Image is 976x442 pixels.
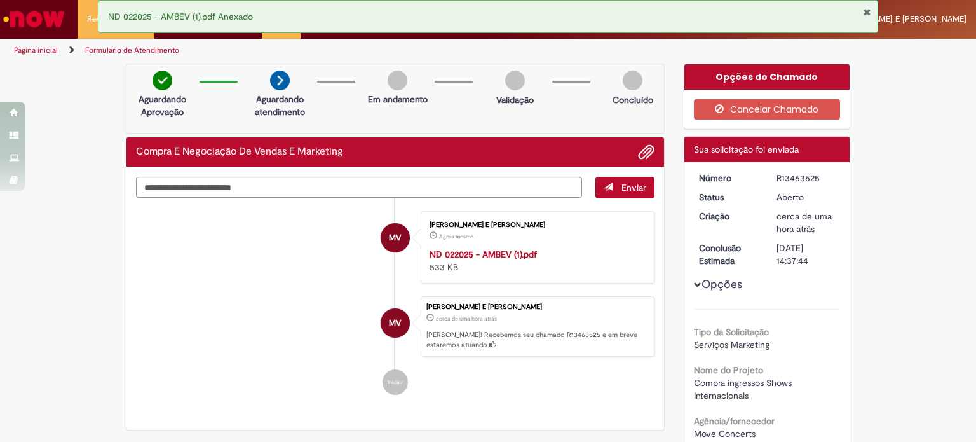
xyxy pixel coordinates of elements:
time: 29/08/2025 17:57:59 [439,233,473,240]
span: cerca de uma hora atrás [436,315,497,322]
dt: Status [689,191,768,204]
span: Sua solicitação foi enviada [694,144,799,155]
li: Mariana Lamarao Santos De Barros E Vasconcellos [136,296,654,357]
img: check-circle-green.png [152,71,172,90]
span: Enviar [621,182,646,193]
p: Em andamento [368,93,428,106]
button: Enviar [595,177,654,198]
img: img-circle-grey.png [505,71,525,90]
time: 29/08/2025 16:37:36 [436,315,497,322]
div: Aberto [776,191,836,204]
b: Agência/fornecedor [694,415,775,427]
div: [PERSON_NAME] E [PERSON_NAME] [426,303,647,311]
span: [PERSON_NAME] E [PERSON_NAME] [829,13,966,24]
ul: Histórico de tíquete [136,198,654,408]
div: R13463525 [776,172,836,184]
span: cerca de uma hora atrás [776,211,832,235]
span: Move Concerts [694,428,756,439]
div: [DATE] 14:37:44 [776,242,836,267]
dt: Criação [689,210,768,223]
div: Mariana Lamarao Santos De Barros E Vasconcellos [381,223,410,252]
dt: Conclusão Estimada [689,242,768,267]
span: MV [389,308,401,338]
textarea: Digite sua mensagem aqui... [136,177,582,198]
img: arrow-next.png [270,71,290,90]
div: Mariana Lamarao Santos De Barros E Vasconcellos [381,308,410,338]
div: Opções do Chamado [684,64,850,90]
img: ServiceNow [1,6,67,32]
span: Serviços Marketing [694,339,769,350]
b: Nome do Projeto [694,364,763,376]
img: img-circle-grey.png [388,71,407,90]
span: Compra ingressos Shows Internacionais [694,377,794,401]
a: Formulário de Atendimento [85,45,179,55]
div: [PERSON_NAME] E [PERSON_NAME] [430,221,641,229]
div: 533 KB [430,248,641,273]
dt: Número [689,172,768,184]
button: Cancelar Chamado [694,99,841,120]
p: Concluído [613,93,653,106]
a: ND 022025 - AMBEV (1).pdf [430,249,537,260]
span: Requisições [87,13,132,25]
p: Aguardando Aprovação [132,93,193,118]
div: 29/08/2025 16:37:36 [776,210,836,235]
time: 29/08/2025 16:37:36 [776,211,832,235]
a: Página inicial [14,45,58,55]
p: [PERSON_NAME]! Recebemos seu chamado R13463525 e em breve estaremos atuando. [426,330,647,350]
img: img-circle-grey.png [623,71,642,90]
h2: Compra E Negociação De Vendas E Marketing Histórico de tíquete [136,146,343,158]
b: Tipo da Solicitação [694,326,769,338]
p: Aguardando atendimento [249,93,311,118]
span: MV [389,223,401,253]
span: Agora mesmo [439,233,473,240]
ul: Trilhas de página [10,39,641,62]
button: Adicionar anexos [638,144,654,160]
span: ND 022025 - AMBEV (1).pdf Anexado [108,11,253,22]
button: Fechar Notificação [863,7,871,17]
p: Validação [496,93,534,106]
